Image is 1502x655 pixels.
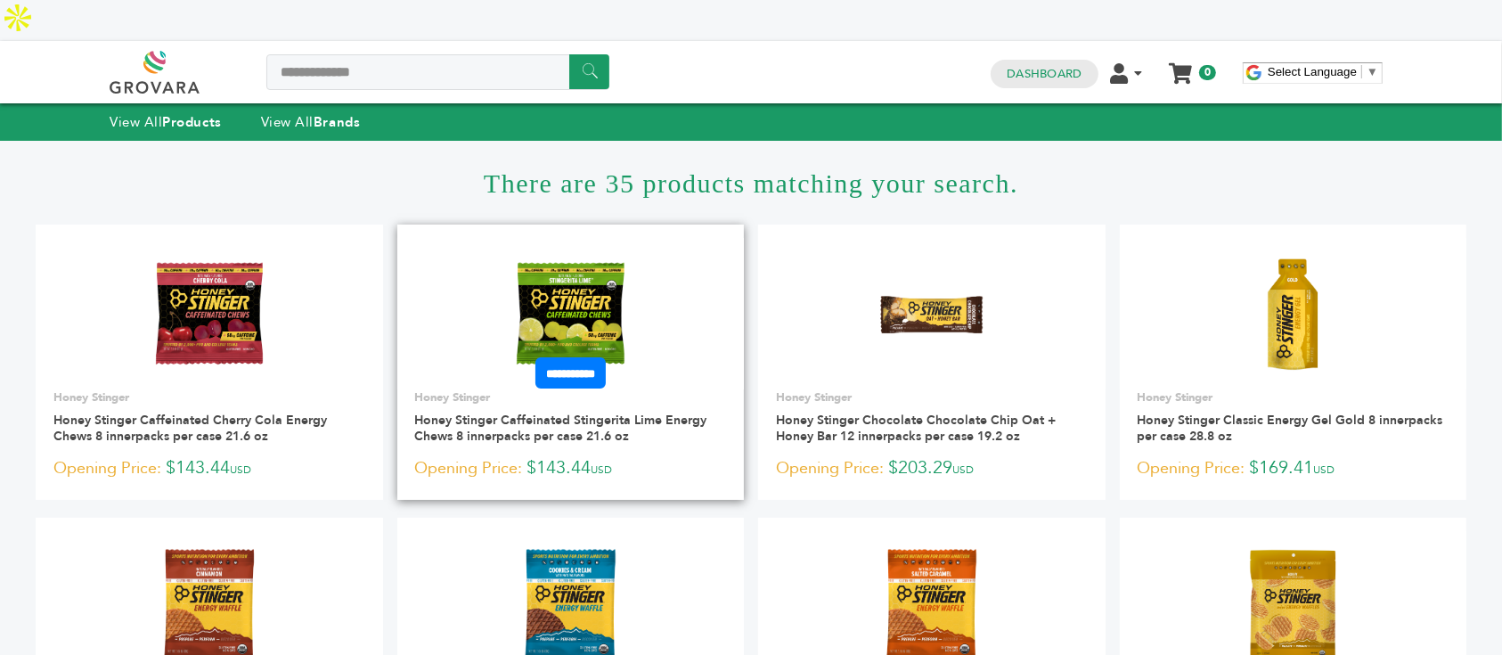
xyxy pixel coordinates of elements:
span: Opening Price: [53,456,161,480]
a: View AllProducts [110,113,222,131]
span: ▼ [1367,65,1378,78]
span: USD [230,463,251,477]
span: ​ [1361,65,1362,78]
p: $169.41 [1138,455,1449,482]
img: Honey Stinger Caffeinated Cherry Cola Energy Chews 8 innerpacks per case 21.6 oz [145,250,274,379]
p: $143.44 [53,455,365,482]
span: USD [592,463,613,477]
span: Select Language [1268,65,1357,78]
img: Honey Stinger Classic Energy Gel Gold 8 innerpacks per case 28.8 oz [1229,250,1358,379]
a: Dashboard [1007,66,1082,82]
p: $203.29 [776,455,1088,482]
a: Honey Stinger Chocolate Chocolate Chip Oat + Honey Bar 12 innerpacks per case 19.2 oz [776,412,1056,445]
span: 0 [1199,65,1216,80]
span: USD [952,463,974,477]
a: Honey Stinger Caffeinated Stingerita Lime Energy Chews 8 innerpacks per case 21.6 oz [415,412,707,445]
img: Honey Stinger Chocolate Chocolate Chip Oat + Honey Bar 12 innerpacks per case 19.2 oz [868,250,997,379]
a: Honey Stinger Caffeinated Cherry Cola Energy Chews 8 innerpacks per case 21.6 oz [53,412,327,445]
a: Select Language​ [1268,65,1378,78]
span: Opening Price: [776,456,884,480]
strong: Brands [314,113,360,131]
span: Opening Price: [1138,456,1245,480]
p: Honey Stinger [1138,389,1449,405]
a: View AllBrands [261,113,361,131]
p: Honey Stinger [776,389,1088,405]
p: Honey Stinger [415,389,727,405]
input: Search a product or brand... [266,54,609,90]
span: Opening Price: [415,456,523,480]
img: Honey Stinger Caffeinated Stingerita Lime Energy Chews 8 innerpacks per case 21.6 oz [506,250,635,379]
a: My Cart [1171,57,1191,76]
p: Honey Stinger [53,389,365,405]
p: $143.44 [415,455,727,482]
strong: Products [162,113,221,131]
span: USD [1314,463,1335,477]
a: Honey Stinger Classic Energy Gel Gold 8 innerpacks per case 28.8 oz [1138,412,1443,445]
h1: There are 35 products matching your search. [36,141,1466,225]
